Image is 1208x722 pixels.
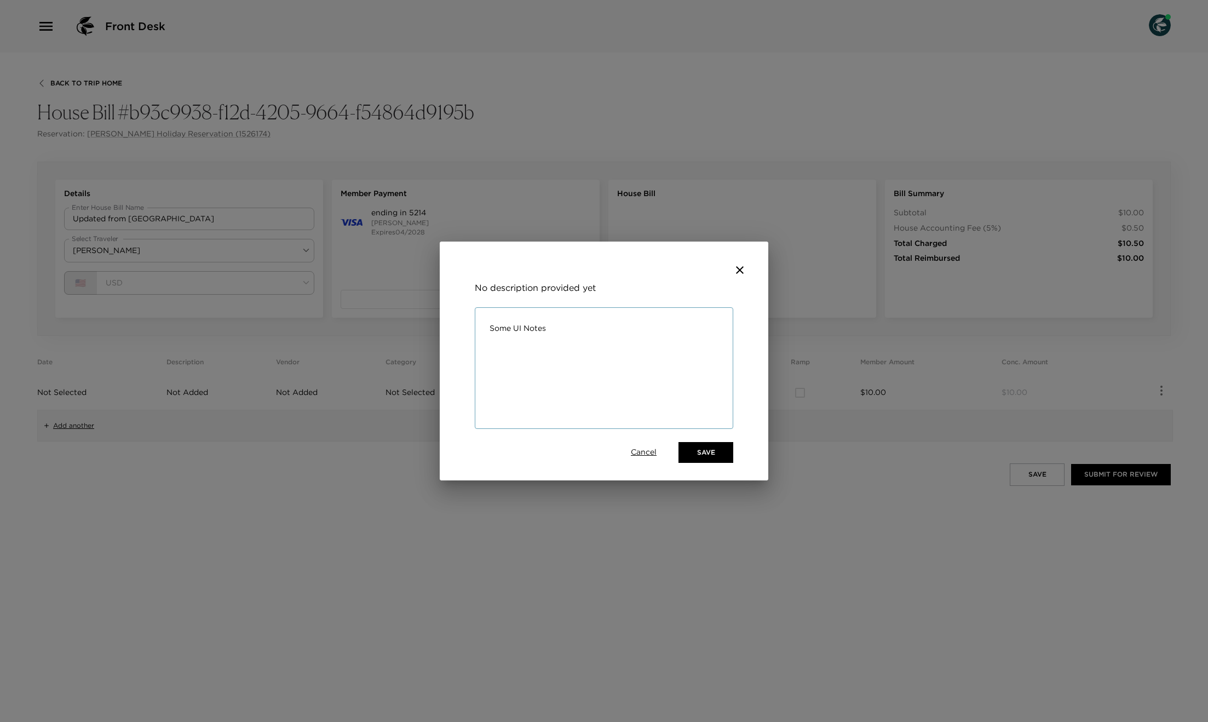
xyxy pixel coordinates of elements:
textarea: Some UI Notes [490,322,718,335]
button: Save [678,442,733,463]
button: close [729,259,751,281]
p: No description provided yet [475,281,733,294]
button: Cancel [631,447,657,458]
